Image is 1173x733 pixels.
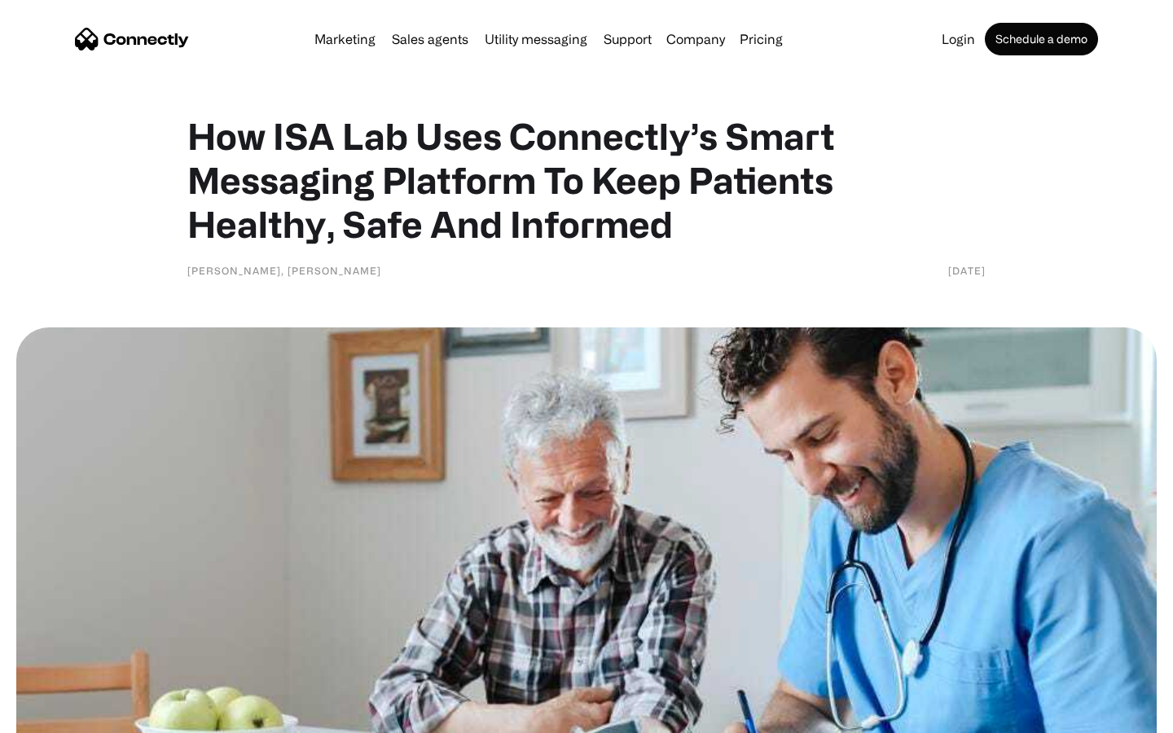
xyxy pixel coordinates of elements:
[666,28,725,50] div: Company
[33,704,98,727] ul: Language list
[187,262,381,279] div: [PERSON_NAME], [PERSON_NAME]
[187,114,986,246] h1: How ISA Lab Uses Connectly’s Smart Messaging Platform To Keep Patients Healthy, Safe And Informed
[597,33,658,46] a: Support
[16,704,98,727] aside: Language selected: English
[308,33,382,46] a: Marketing
[985,23,1098,55] a: Schedule a demo
[478,33,594,46] a: Utility messaging
[948,262,986,279] div: [DATE]
[733,33,789,46] a: Pricing
[385,33,475,46] a: Sales agents
[935,33,982,46] a: Login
